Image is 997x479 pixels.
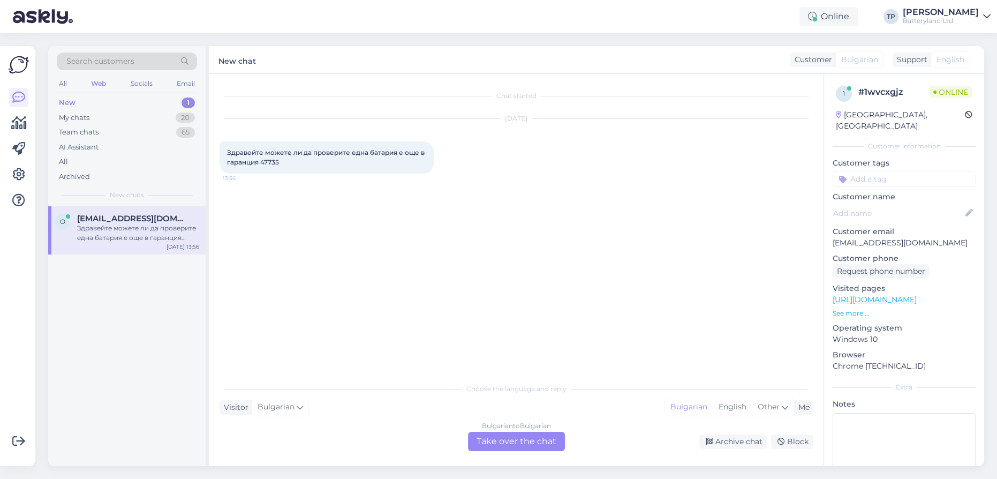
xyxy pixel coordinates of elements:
div: Team chats [59,127,99,138]
div: Me [794,402,810,413]
div: Socials [129,77,155,91]
p: See more ... [833,309,976,318]
p: Browser [833,349,976,361]
p: Customer name [833,191,976,203]
span: New chats [110,190,144,200]
p: [EMAIL_ADDRESS][DOMAIN_NAME] [833,237,976,249]
div: Bulgarian to Bulgarian [482,421,551,431]
span: 1 [843,89,845,98]
div: Extra [833,383,976,392]
a: [PERSON_NAME]Batteryland Ltd [903,8,991,25]
div: Support [893,54,927,65]
div: AI Assistant [59,142,99,153]
div: Web [89,77,108,91]
div: 65 [176,127,195,138]
div: TP [883,9,898,24]
div: Bulgarian [665,399,713,415]
p: Customer email [833,226,976,237]
div: New [59,98,75,108]
div: All [59,156,68,167]
span: Search customers [66,56,134,67]
div: Email [175,77,197,91]
div: [PERSON_NAME] [903,8,979,17]
div: Visitor [220,402,248,413]
div: Request phone number [833,264,930,279]
div: [GEOGRAPHIC_DATA], [GEOGRAPHIC_DATA] [836,109,965,132]
div: [DATE] 13:56 [167,243,199,251]
span: office@7ss.bg [77,214,188,223]
span: Bulgarian [841,54,878,65]
p: Customer phone [833,253,976,264]
div: Archive chat [699,435,767,449]
p: Chrome [TECHNICAL_ID] [833,361,976,372]
div: [DATE] [220,114,813,123]
div: All [57,77,69,91]
p: Notes [833,399,976,410]
span: Other [758,402,780,411]
div: Batteryland Ltd [903,17,979,25]
div: Online [799,7,858,26]
div: 1 [182,98,195,108]
span: English [936,54,964,65]
div: Customer information [833,141,976,151]
span: 13:56 [223,174,263,182]
p: Customer tags [833,158,976,169]
span: o [60,218,65,226]
p: Windows 10 [833,334,976,345]
div: Chat started [220,91,813,101]
div: # 1wvcxgjz [858,86,929,99]
span: Online [929,86,972,98]
div: Customer [790,54,832,65]
div: My chats [59,113,89,123]
input: Add a tag [833,171,976,187]
div: Take over the chat [468,432,565,451]
p: Operating system [833,323,976,334]
span: Здравейте можете ли да проверите една батария е още в гаранция 47735 [227,148,426,166]
label: New chat [218,53,256,67]
input: Add name [833,207,963,219]
div: Choose the language and reply [220,384,813,394]
div: Block [771,435,813,449]
p: Visited pages [833,283,976,294]
div: 20 [176,113,195,123]
div: Archived [59,171,90,182]
a: [URL][DOMAIN_NAME] [833,295,917,304]
div: Здравейте можете ли да проверите една батария е още в гаранция 47735 [77,223,199,243]
img: Askly Logo [9,55,29,75]
div: English [713,399,752,415]
span: Bulgarian [258,401,294,413]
